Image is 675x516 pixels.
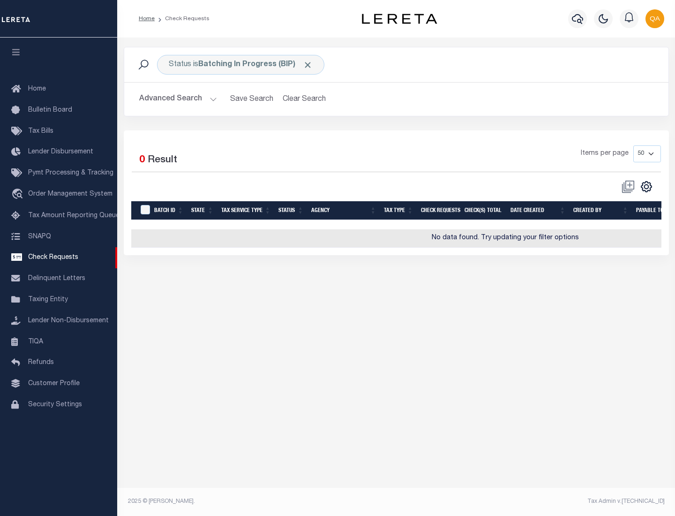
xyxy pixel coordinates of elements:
th: Agency: activate to sort column ascending [307,201,380,220]
span: Order Management System [28,191,112,197]
label: Result [148,153,177,168]
th: Tax Type: activate to sort column ascending [380,201,417,220]
span: Click to Remove [303,60,313,70]
th: Date Created: activate to sort column ascending [507,201,570,220]
div: Status is [157,55,324,75]
span: Security Settings [28,402,82,408]
th: Check(s) Total [461,201,507,220]
th: Check Requests [417,201,461,220]
li: Check Requests [155,15,210,23]
th: Batch Id: activate to sort column ascending [150,201,187,220]
a: Home [139,16,155,22]
span: Tax Amount Reporting Queue [28,212,120,219]
span: Check Requests [28,254,78,261]
button: Advanced Search [139,90,217,108]
span: Tax Bills [28,128,53,135]
span: TIQA [28,338,43,345]
th: State: activate to sort column ascending [187,201,217,220]
th: Created By: activate to sort column ascending [570,201,632,220]
img: logo-dark.svg [362,14,437,24]
i: travel_explore [11,189,26,201]
span: Taxing Entity [28,296,68,303]
button: Clear Search [279,90,330,108]
span: Items per page [581,149,629,159]
div: Tax Admin v.[TECHNICAL_ID] [403,497,665,506]
th: Tax Service Type: activate to sort column ascending [217,201,275,220]
button: Save Search [225,90,279,108]
b: Batching In Progress (BIP) [198,61,313,68]
span: Pymt Processing & Tracking [28,170,113,176]
span: Lender Non-Disbursement [28,318,109,324]
span: Home [28,86,46,92]
span: Lender Disbursement [28,149,93,155]
span: SNAPQ [28,233,51,240]
img: svg+xml;base64,PHN2ZyB4bWxucz0iaHR0cDovL3d3dy53My5vcmcvMjAwMC9zdmciIHBvaW50ZXItZXZlbnRzPSJub25lIi... [645,9,664,28]
th: Status: activate to sort column ascending [275,201,307,220]
div: 2025 © [PERSON_NAME]. [121,497,397,506]
span: Refunds [28,359,54,366]
span: Delinquent Letters [28,275,85,282]
span: Customer Profile [28,380,80,387]
span: 0 [139,155,145,165]
span: Bulletin Board [28,107,72,114]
